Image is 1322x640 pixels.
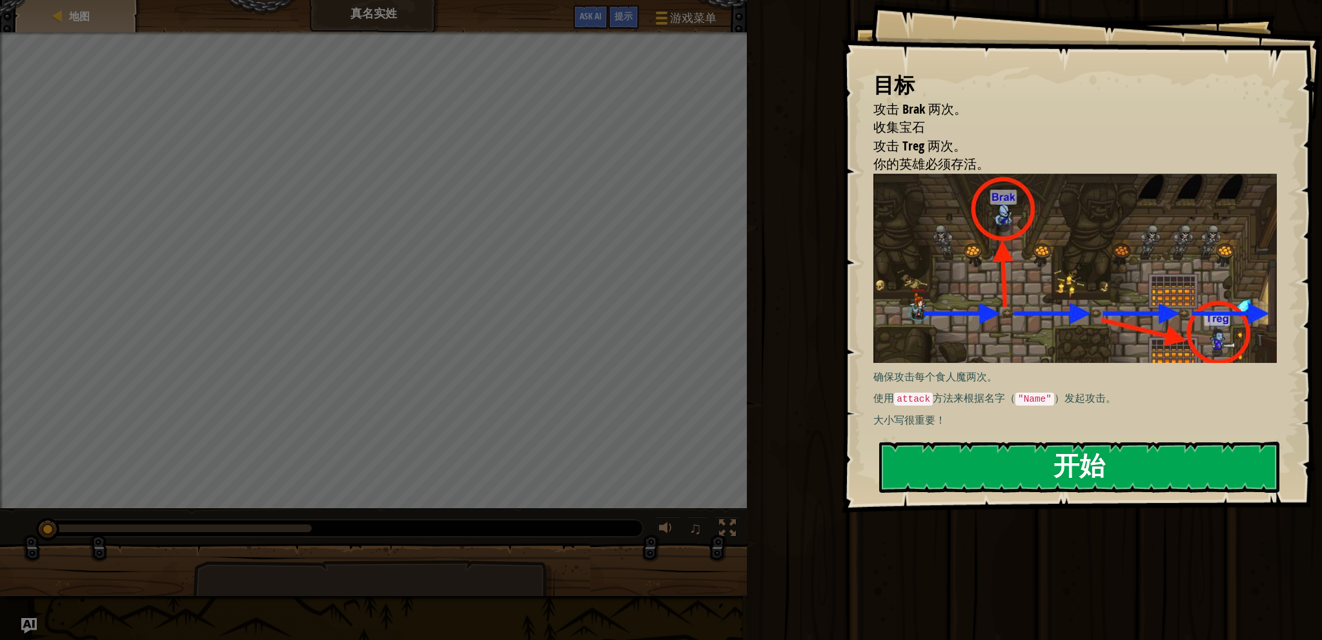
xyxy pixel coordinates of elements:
li: 攻击 Treg 两次。 [857,137,1274,156]
li: 你的英雄必须存活。 [857,155,1274,174]
p: 大小写很重要！ [873,413,1286,428]
button: 音量调节 [655,517,680,543]
span: 游戏菜单 [670,10,717,26]
a: 地图 [65,9,90,23]
li: 收集宝石 [857,118,1274,137]
code: "Name" [1015,393,1054,406]
p: 使用 方法来根据名字（ ）发起攻击。 [873,391,1286,406]
code: attack [894,393,933,406]
div: 目标 [873,70,1277,100]
button: 切换全屏 [715,517,740,543]
span: 攻击 Treg 两次。 [873,137,966,154]
span: 收集宝石 [873,118,925,136]
button: 开始 [879,442,1279,493]
span: 你的英雄必须存活。 [873,155,990,172]
span: Ask AI [580,10,602,22]
li: 攻击 Brak 两次。 [857,100,1274,119]
span: ♫ [689,519,702,538]
button: Ask AI [21,618,37,634]
button: ♫ [687,517,709,543]
span: 地图 [69,9,90,23]
img: 真名实姓 [873,174,1286,363]
p: 确保攻击每个食人魔两次。 [873,369,1286,384]
span: 攻击 Brak 两次。 [873,100,967,118]
span: 提示 [615,10,633,22]
button: 游戏菜单 [646,5,724,36]
button: Ask AI [573,5,608,29]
